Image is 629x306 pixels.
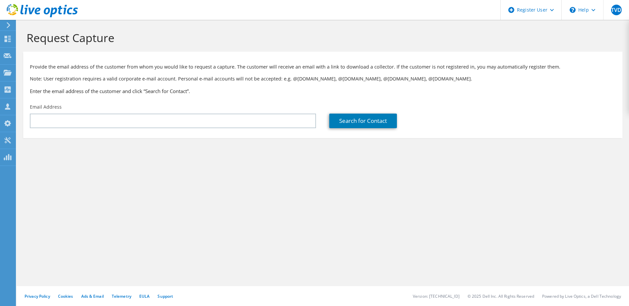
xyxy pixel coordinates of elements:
a: Privacy Policy [25,293,50,299]
a: Support [157,293,173,299]
a: Cookies [58,293,73,299]
svg: \n [570,7,576,13]
a: Telemetry [112,293,131,299]
li: Version: [TECHNICAL_ID] [413,293,460,299]
p: Provide the email address of the customer from whom you would like to request a capture. The cust... [30,63,616,71]
a: EULA [139,293,150,299]
label: Email Address [30,104,62,110]
li: © 2025 Dell Inc. All Rights Reserved [468,293,534,299]
h1: Request Capture [27,31,616,45]
span: TVD [611,5,622,15]
p: Note: User registration requires a valid corporate e-mail account. Personal e-mail accounts will ... [30,75,616,82]
a: Ads & Email [81,293,104,299]
h3: Enter the email address of the customer and click “Search for Contact”. [30,87,616,95]
a: Search for Contact [329,114,397,128]
li: Powered by Live Optics, a Dell Technology [542,293,621,299]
